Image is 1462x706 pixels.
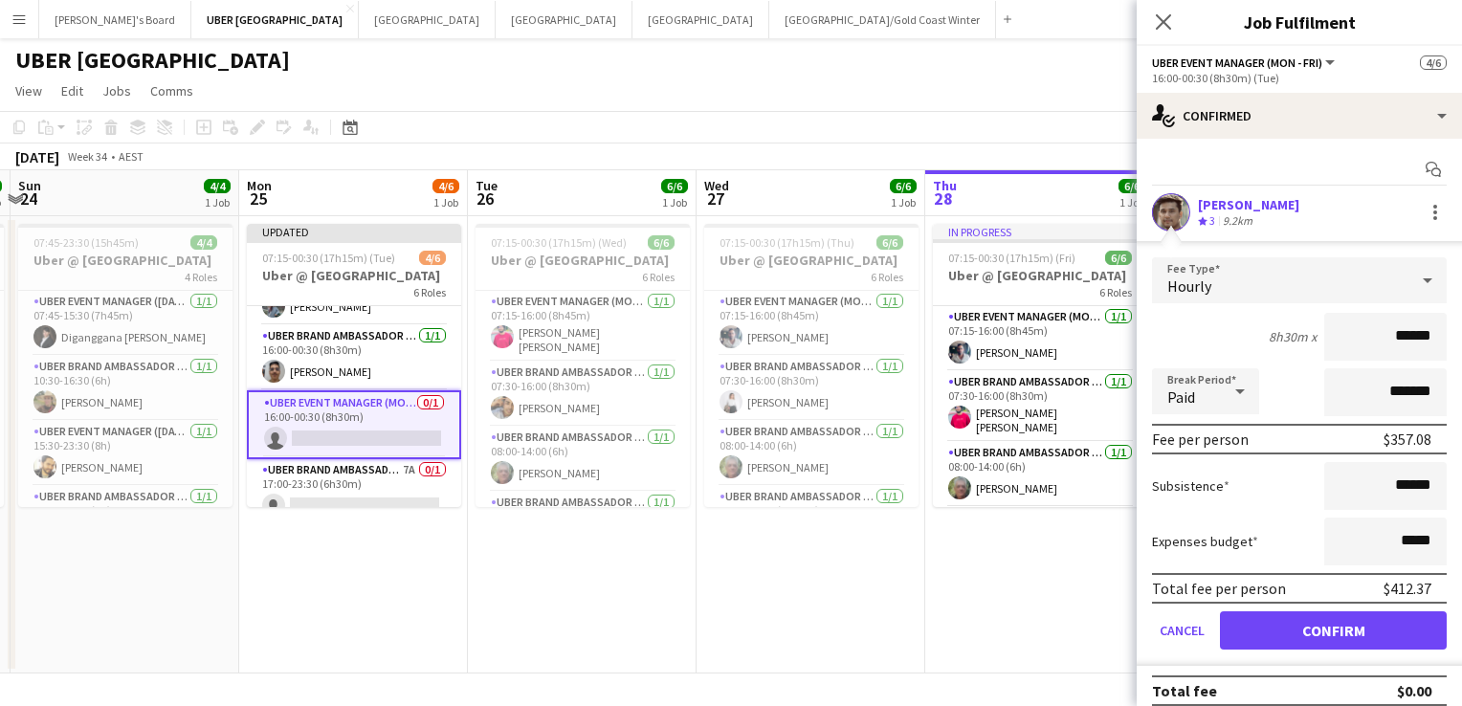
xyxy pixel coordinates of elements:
[1099,285,1132,299] span: 6 Roles
[1152,477,1229,495] label: Subsistence
[476,252,690,269] h3: Uber @ [GEOGRAPHIC_DATA]
[1219,213,1256,230] div: 9.2km
[432,179,459,193] span: 4/6
[18,486,233,551] app-card-role: UBER Brand Ambassador ([DATE])1/116:30-21:30 (5h)
[39,1,191,38] button: [PERSON_NAME]'s Board
[15,46,290,75] h1: UBER [GEOGRAPHIC_DATA]
[1137,10,1462,34] h3: Job Fulfilment
[1220,611,1447,650] button: Confirm
[1152,579,1286,598] div: Total fee per person
[933,442,1147,507] app-card-role: UBER Brand Ambassador ([PERSON_NAME])1/108:00-14:00 (6h)[PERSON_NAME]
[247,224,461,239] div: Updated
[18,252,233,269] h3: Uber @ [GEOGRAPHIC_DATA]
[1198,196,1299,213] div: [PERSON_NAME]
[473,188,498,210] span: 26
[476,291,690,362] app-card-role: UBER Event Manager (Mon - Fri)1/107:15-16:00 (8h45m)[PERSON_NAME] [PERSON_NAME]
[1152,681,1217,700] div: Total fee
[704,252,919,269] h3: Uber @ [GEOGRAPHIC_DATA]
[1384,579,1431,598] div: $412.37
[1420,55,1447,70] span: 4/6
[102,82,131,99] span: Jobs
[247,459,461,524] app-card-role: UBER Brand Ambassador ([PERSON_NAME])7A0/117:00-23:30 (6h30m)
[704,224,919,507] app-job-card: 07:15-00:30 (17h15m) (Thu)6/6Uber @ [GEOGRAPHIC_DATA]6 RolesUBER Event Manager (Mon - Fri)1/107:1...
[1167,387,1195,407] span: Paid
[476,492,690,557] app-card-role: UBER Brand Ambassador ([PERSON_NAME])1/1
[18,291,233,356] app-card-role: UBER Event Manager ([DATE])1/107:45-15:30 (7h45m)Diganggana [PERSON_NAME]
[890,179,917,193] span: 6/6
[190,235,217,250] span: 4/4
[948,251,1075,265] span: 07:15-00:30 (17h15m) (Fri)
[413,285,446,299] span: 6 Roles
[63,149,111,164] span: Week 34
[419,251,446,265] span: 4/6
[662,195,687,210] div: 1 Job
[1152,430,1249,449] div: Fee per person
[871,270,903,284] span: 6 Roles
[701,188,729,210] span: 27
[1105,251,1132,265] span: 6/6
[262,251,395,265] span: 07:15-00:30 (17h15m) (Tue)
[18,224,233,507] div: 07:45-23:30 (15h45m)4/4Uber @ [GEOGRAPHIC_DATA]4 RolesUBER Event Manager ([DATE])1/107:45-15:30 (...
[1152,55,1322,70] span: UBER Event Manager (Mon - Fri)
[204,179,231,193] span: 4/4
[476,362,690,427] app-card-role: UBER Brand Ambassador ([PERSON_NAME])1/107:30-16:00 (8h30m)[PERSON_NAME]
[15,82,42,99] span: View
[933,177,957,194] span: Thu
[642,270,675,284] span: 6 Roles
[1269,328,1317,345] div: 8h30m x
[143,78,201,103] a: Comms
[18,177,41,194] span: Sun
[205,195,230,210] div: 1 Job
[933,371,1147,442] app-card-role: UBER Brand Ambassador ([PERSON_NAME])1/107:30-16:00 (8h30m)[PERSON_NAME] [PERSON_NAME]
[476,224,690,507] app-job-card: 07:15-00:30 (17h15m) (Wed)6/6Uber @ [GEOGRAPHIC_DATA]6 RolesUBER Event Manager (Mon - Fri)1/107:1...
[244,188,272,210] span: 25
[15,147,59,166] div: [DATE]
[648,235,675,250] span: 6/6
[247,267,461,284] h3: Uber @ [GEOGRAPHIC_DATA]
[720,235,854,250] span: 07:15-00:30 (17h15m) (Thu)
[247,325,461,390] app-card-role: UBER Brand Ambassador ([PERSON_NAME])1/116:00-00:30 (8h30m)[PERSON_NAME]
[1119,179,1145,193] span: 6/6
[1167,276,1211,296] span: Hourly
[95,78,139,103] a: Jobs
[933,267,1147,284] h3: Uber @ [GEOGRAPHIC_DATA]
[33,235,139,250] span: 07:45-23:30 (15h45m)
[1152,71,1447,85] div: 16:00-00:30 (8h30m) (Tue)
[476,427,690,492] app-card-role: UBER Brand Ambassador ([PERSON_NAME])1/108:00-14:00 (6h)[PERSON_NAME]
[359,1,496,38] button: [GEOGRAPHIC_DATA]
[18,421,233,486] app-card-role: UBER Event Manager ([DATE])1/115:30-23:30 (8h)[PERSON_NAME]
[15,188,41,210] span: 24
[247,224,461,507] app-job-card: Updated07:15-00:30 (17h15m) (Tue)4/6Uber @ [GEOGRAPHIC_DATA]6 Roles07:30-16:00 (8h30m)[PERSON_NAM...
[433,195,458,210] div: 1 Job
[704,356,919,421] app-card-role: UBER Brand Ambassador ([PERSON_NAME])1/107:30-16:00 (8h30m)[PERSON_NAME]
[1209,213,1215,228] span: 3
[191,1,359,38] button: UBER [GEOGRAPHIC_DATA]
[661,179,688,193] span: 6/6
[491,235,627,250] span: 07:15-00:30 (17h15m) (Wed)
[8,78,50,103] a: View
[1119,195,1144,210] div: 1 Job
[632,1,769,38] button: [GEOGRAPHIC_DATA]
[247,177,272,194] span: Mon
[1152,611,1212,650] button: Cancel
[18,356,233,421] app-card-role: UBER Brand Ambassador ([DATE])1/110:30-16:30 (6h)[PERSON_NAME]
[54,78,91,103] a: Edit
[933,306,1147,371] app-card-role: UBER Event Manager (Mon - Fri)1/107:15-16:00 (8h45m)[PERSON_NAME]
[150,82,193,99] span: Comms
[891,195,916,210] div: 1 Job
[119,149,144,164] div: AEST
[933,224,1147,507] div: In progress07:15-00:30 (17h15m) (Fri)6/6Uber @ [GEOGRAPHIC_DATA]6 RolesUBER Event Manager (Mon - ...
[1152,55,1338,70] button: UBER Event Manager (Mon - Fri)
[247,390,461,459] app-card-role: UBER Event Manager (Mon - Fri)0/116:00-00:30 (8h30m)
[930,188,957,210] span: 28
[704,486,919,551] app-card-role: UBER Brand Ambassador ([PERSON_NAME])1/116:00-00:30 (8h30m)
[704,177,729,194] span: Wed
[1384,430,1431,449] div: $357.08
[876,235,903,250] span: 6/6
[933,224,1147,239] div: In progress
[476,177,498,194] span: Tue
[704,291,919,356] app-card-role: UBER Event Manager (Mon - Fri)1/107:15-16:00 (8h45m)[PERSON_NAME]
